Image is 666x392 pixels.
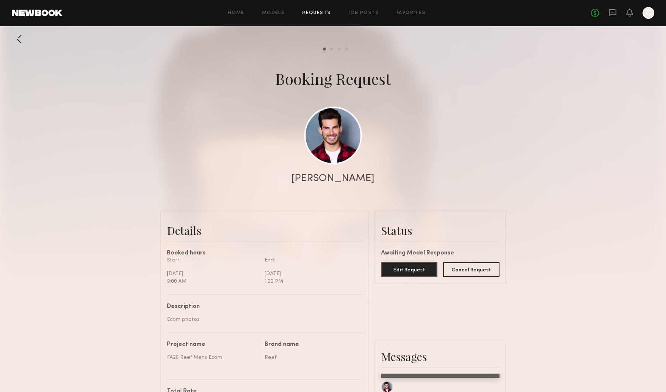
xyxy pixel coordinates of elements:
button: Edit Request [381,262,437,277]
div: [PERSON_NAME] [292,173,374,184]
a: C [642,7,654,19]
button: Cancel Request [443,262,499,277]
div: 1:00 PM [265,278,357,285]
a: Job Posts [348,11,379,15]
a: Models [262,11,285,15]
a: Favorites [397,11,426,15]
div: Reef [265,354,357,361]
div: Booked hours [167,250,362,256]
div: Booking Request [275,68,391,89]
a: Home [228,11,244,15]
div: Status [381,223,499,238]
div: Start: [167,256,259,264]
div: Project name [167,342,259,348]
div: [DATE] [167,270,259,278]
div: Messages [381,349,499,364]
a: Requests [302,11,331,15]
div: End: [265,256,357,264]
div: Ecom photos [167,316,357,323]
div: [DATE] [265,270,357,278]
div: FA26 Reef Mens Ecom [167,354,259,361]
div: Details [167,223,362,238]
div: Awaiting Model Response [381,250,499,256]
div: Brand name [265,342,357,348]
div: Description [167,304,357,310]
div: 9:00 AM [167,278,259,285]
